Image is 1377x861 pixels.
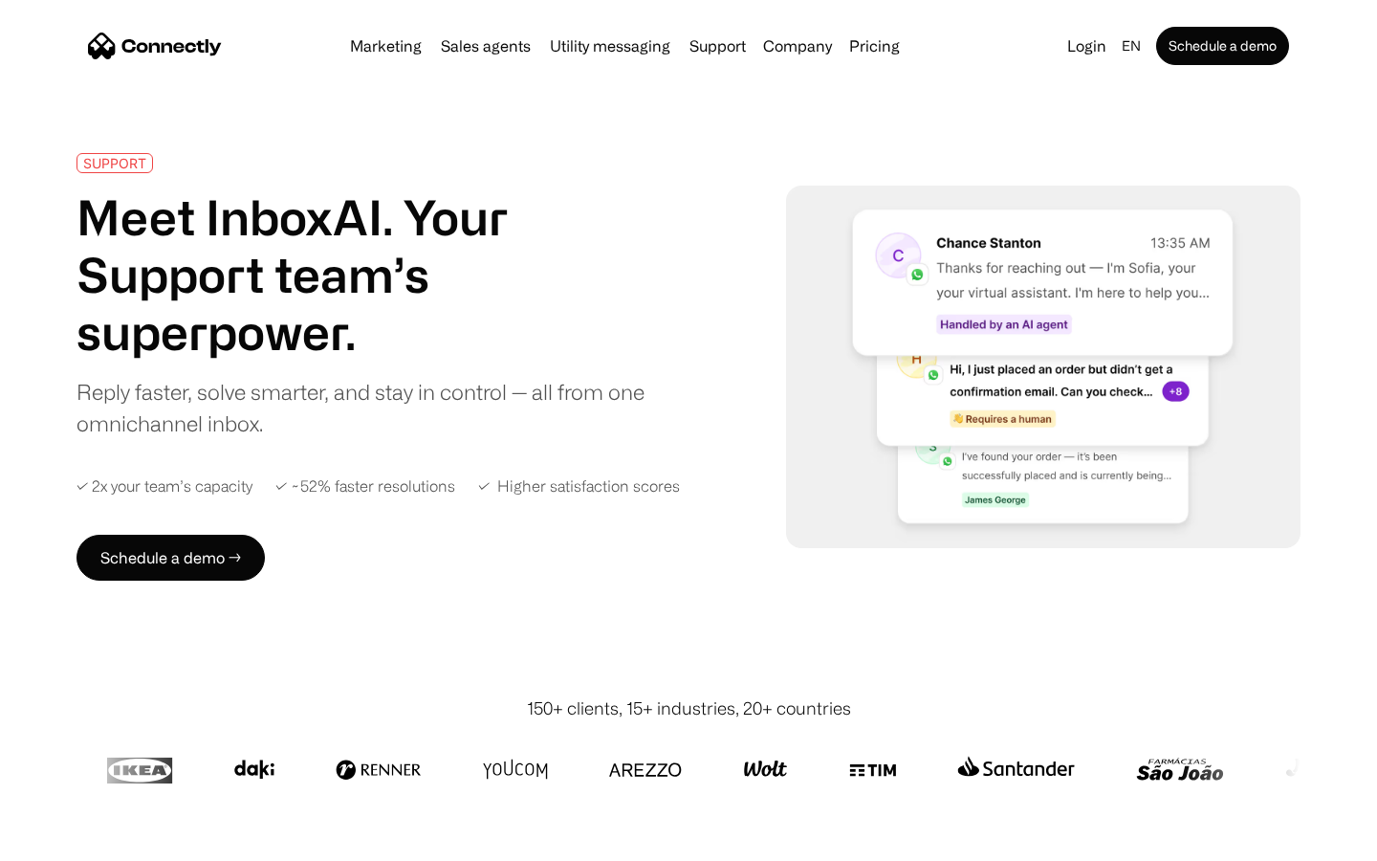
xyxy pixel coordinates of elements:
[76,477,252,496] div: ✓ 2x your team’s capacity
[433,38,538,54] a: Sales agents
[38,828,115,854] ul: Language list
[83,156,146,170] div: SUPPORT
[76,188,658,361] h1: Meet InboxAI. Your Support team’s superpower.
[19,826,115,854] aside: Language selected: English
[342,38,429,54] a: Marketing
[542,38,678,54] a: Utility messaging
[478,477,680,496] div: ✓ Higher satisfaction scores
[1060,33,1114,59] a: Login
[76,535,265,581] a: Schedule a demo →
[527,695,851,721] div: 150+ clients, 15+ industries, 20+ countries
[841,38,907,54] a: Pricing
[76,376,658,439] div: Reply faster, solve smarter, and stay in control — all from one omnichannel inbox.
[1156,27,1289,65] a: Schedule a demo
[275,477,455,496] div: ✓ ~52% faster resolutions
[763,33,832,59] div: Company
[682,38,754,54] a: Support
[1122,33,1141,59] div: en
